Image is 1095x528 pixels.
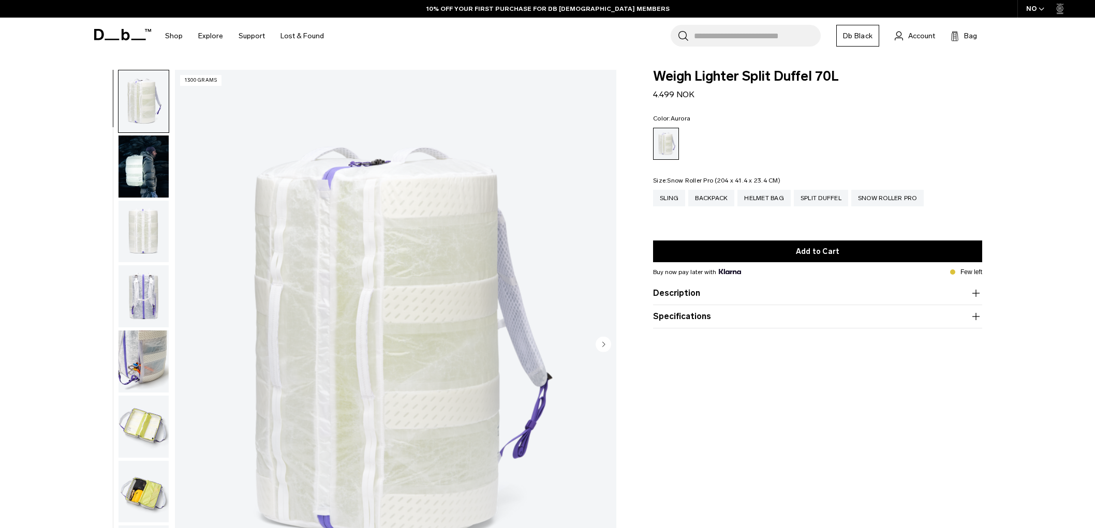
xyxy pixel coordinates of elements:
[737,190,791,206] a: Helmet Bag
[960,267,982,277] p: Few left
[719,269,741,274] img: {"height" => 20, "alt" => "Klarna"}
[653,287,982,299] button: Description
[118,460,169,523] button: Weigh_Lighter_Split_Duffel_70L_6.png
[908,31,935,41] span: Account
[794,190,848,206] a: Split Duffel
[119,201,169,263] img: Weigh_Lighter_Split_Duffel_70L_2.png
[165,18,183,54] a: Shop
[119,135,169,198] img: Weigh_Lighter_Duffel_70L_Lifestyle.png
[951,29,977,42] button: Bag
[653,240,982,262] button: Add to Cart
[118,200,169,263] button: Weigh_Lighter_Split_Duffel_70L_2.png
[653,267,741,277] span: Buy now pay later with
[653,190,685,206] a: Sling
[653,89,694,99] span: 4.499 NOK
[836,25,879,47] a: Db Black
[118,135,169,198] button: Weigh_Lighter_Duffel_70L_Lifestyle.png
[119,70,169,132] img: Weigh_Lighter_Split_Duffel_70L_1.png
[653,70,982,83] span: Weigh Lighter Split Duffel 70L
[667,177,780,184] span: Snow Roller Pro (204 x 41.4 x 23.4 CM)
[118,330,169,393] button: Weigh_Lighter_Split_Duffel_70L_4.png
[688,190,734,206] a: Backpack
[653,115,690,122] legend: Color:
[118,70,169,133] button: Weigh_Lighter_Split_Duffel_70L_1.png
[851,190,924,206] a: Snow Roller Pro
[653,128,679,160] a: Aurora
[895,29,935,42] a: Account
[119,330,169,393] img: Weigh_Lighter_Split_Duffel_70L_4.png
[118,265,169,328] button: Weigh_Lighter_Split_Duffel_70L_3.png
[280,18,324,54] a: Lost & Found
[653,177,780,184] legend: Size:
[964,31,977,41] span: Bag
[180,75,221,86] p: 1300 grams
[157,18,332,54] nav: Main Navigation
[426,4,670,13] a: 10% OFF YOUR FIRST PURCHASE FOR DB [DEMOGRAPHIC_DATA] MEMBERS
[119,461,169,523] img: Weigh_Lighter_Split_Duffel_70L_6.png
[119,265,169,327] img: Weigh_Lighter_Split_Duffel_70L_3.png
[198,18,223,54] a: Explore
[671,115,691,122] span: Aurora
[596,336,611,354] button: Next slide
[653,310,982,323] button: Specifications
[239,18,265,54] a: Support
[119,396,169,458] img: Weigh_Lighter_Split_Duffel_70L_5.png
[118,395,169,458] button: Weigh_Lighter_Split_Duffel_70L_5.png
